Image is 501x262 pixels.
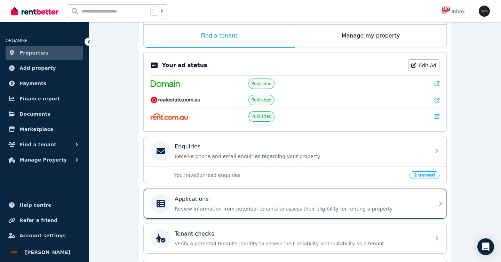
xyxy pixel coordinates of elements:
span: Account settings [19,231,66,240]
span: [PERSON_NAME] [25,248,70,256]
p: Enquiries [175,142,200,151]
a: Tenant checksVerify a potential tenant's identity to assess their reliability and suitability as ... [144,223,446,253]
img: RealEstate.com.au [151,97,200,104]
span: Documents [19,110,50,118]
img: Rent.com.au [151,113,188,120]
img: Tim Troy [8,247,19,258]
p: Receive phone and email enquiries regarding your property [175,153,427,160]
span: Published [252,81,272,87]
div: Open Intercom Messenger [477,238,494,255]
a: Properties [6,46,83,60]
span: ORGANISE [6,38,27,43]
span: 2 unread [409,171,439,179]
span: Marketplace [19,125,53,133]
a: Marketplace [6,122,83,136]
span: Finance report [19,95,60,103]
a: Finance report [6,92,83,106]
img: RentBetter [11,6,58,16]
button: Manage Property [6,153,83,167]
div: Manage my property [295,25,446,48]
div: Find a tenant [144,25,295,48]
p: Verify a potential tenant's identity to assess their reliability and suitability as a tenant [175,240,427,247]
button: Find a tenant [6,138,83,152]
a: Help centre [6,198,83,212]
span: 187 [442,7,450,11]
img: Domain.com.au [151,80,180,87]
span: Refer a friend [19,216,57,224]
span: Find a tenant [19,140,56,149]
span: Manage Property [19,156,67,164]
p: Applications [175,195,209,203]
a: Account settings [6,229,83,243]
span: Published [252,114,272,119]
p: Review information from potential tenants to assess their eligibility for renting a property [175,205,427,212]
span: k [161,8,163,14]
p: You have 2 unread enquiries [174,172,405,179]
span: Help centre [19,201,51,209]
img: Tim Troy [479,6,490,17]
p: Your ad status [162,61,207,69]
a: EnquiriesReceive phone and email enquiries regarding your property [144,136,446,166]
span: Properties [19,49,48,57]
span: Add property [19,64,56,72]
a: Edit Ad [408,59,439,71]
span: Published [252,97,272,103]
a: Refer a friend [6,213,83,227]
div: Inbox [440,8,465,15]
p: Tenant checks [175,230,214,238]
a: Documents [6,107,83,121]
a: Payments [6,76,83,90]
span: Payments [19,79,46,88]
a: ApplicationsReview information from potential tenants to assess their eligibility for renting a p... [144,189,446,219]
a: Add property [6,61,83,75]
